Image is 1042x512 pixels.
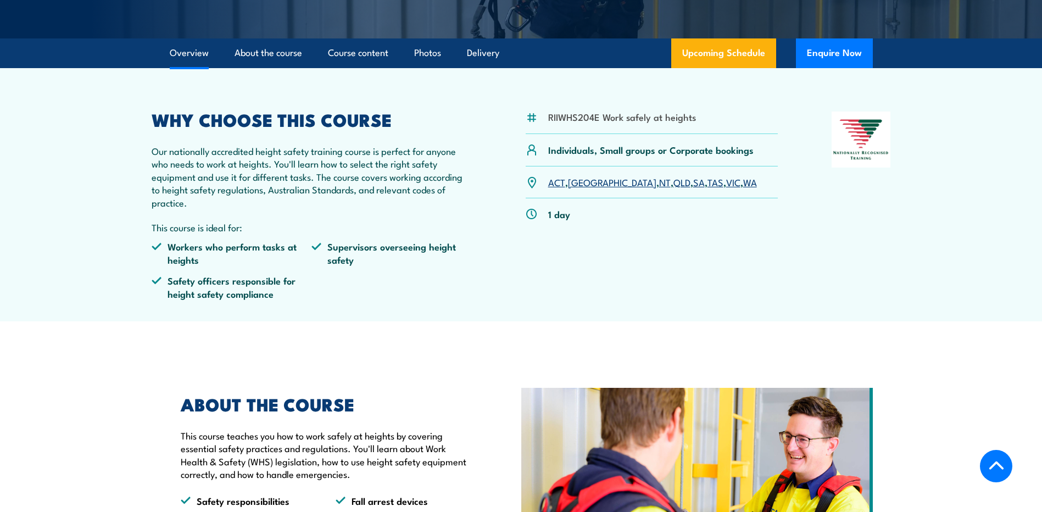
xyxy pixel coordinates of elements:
[311,240,472,266] li: Supervisors overseeing height safety
[796,38,873,68] button: Enquire Now
[170,38,209,68] a: Overview
[743,175,757,188] a: WA
[568,175,656,188] a: [GEOGRAPHIC_DATA]
[152,274,312,300] li: Safety officers responsible for height safety compliance
[726,175,740,188] a: VIC
[235,38,302,68] a: About the course
[336,494,471,507] li: Fall arrest devices
[328,38,388,68] a: Course content
[707,175,723,188] a: TAS
[152,144,472,209] p: Our nationally accredited height safety training course is perfect for anyone who needs to work a...
[152,221,472,233] p: This course is ideal for:
[832,112,891,168] img: Nationally Recognised Training logo.
[673,175,690,188] a: QLD
[548,176,757,188] p: , , , , , , ,
[152,240,312,266] li: Workers who perform tasks at heights
[181,429,471,481] p: This course teaches you how to work safely at heights by covering essential safety practices and ...
[152,112,472,127] h2: WHY CHOOSE THIS COURSE
[467,38,499,68] a: Delivery
[671,38,776,68] a: Upcoming Schedule
[548,208,570,220] p: 1 day
[659,175,671,188] a: NT
[548,143,754,156] p: Individuals, Small groups or Corporate bookings
[181,396,471,411] h2: ABOUT THE COURSE
[548,110,696,123] li: RIIWHS204E Work safely at heights
[414,38,441,68] a: Photos
[548,175,565,188] a: ACT
[181,494,316,507] li: Safety responsibilities
[693,175,705,188] a: SA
